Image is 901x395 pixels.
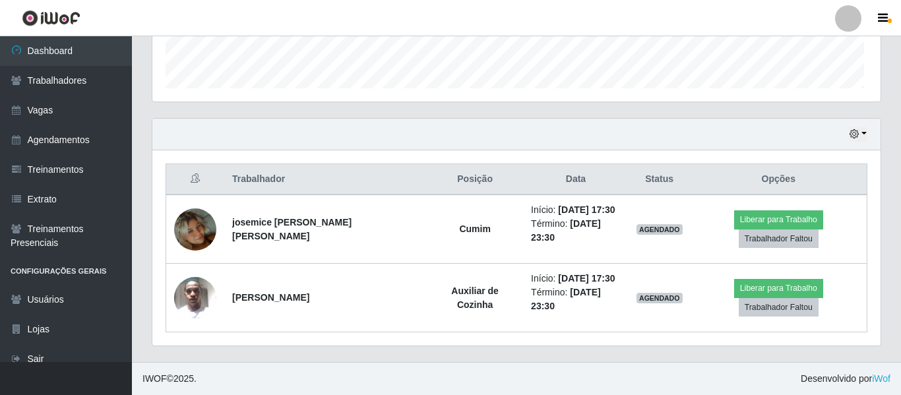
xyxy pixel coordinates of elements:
[872,373,890,384] a: iWof
[558,204,615,215] time: [DATE] 17:30
[523,164,629,195] th: Data
[739,229,819,248] button: Trabalhador Faltou
[531,286,621,313] li: Término:
[637,224,683,235] span: AGENDADO
[174,192,216,267] img: 1741955562946.jpeg
[734,279,823,297] button: Liberar para Trabalho
[691,164,867,195] th: Opções
[174,270,216,326] img: 1689468320787.jpeg
[531,203,621,217] li: Início:
[142,373,167,384] span: IWOF
[142,372,197,386] span: © 2025 .
[224,164,427,195] th: Trabalhador
[459,224,490,234] strong: Cumim
[232,292,309,303] strong: [PERSON_NAME]
[531,272,621,286] li: Início:
[637,293,683,303] span: AGENDADO
[451,286,499,310] strong: Auxiliar de Cozinha
[427,164,523,195] th: Posição
[232,217,352,241] strong: josemice [PERSON_NAME] [PERSON_NAME]
[22,10,80,26] img: CoreUI Logo
[801,372,890,386] span: Desenvolvido por
[558,273,615,284] time: [DATE] 17:30
[739,298,819,317] button: Trabalhador Faltou
[629,164,691,195] th: Status
[531,217,621,245] li: Término:
[734,210,823,229] button: Liberar para Trabalho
